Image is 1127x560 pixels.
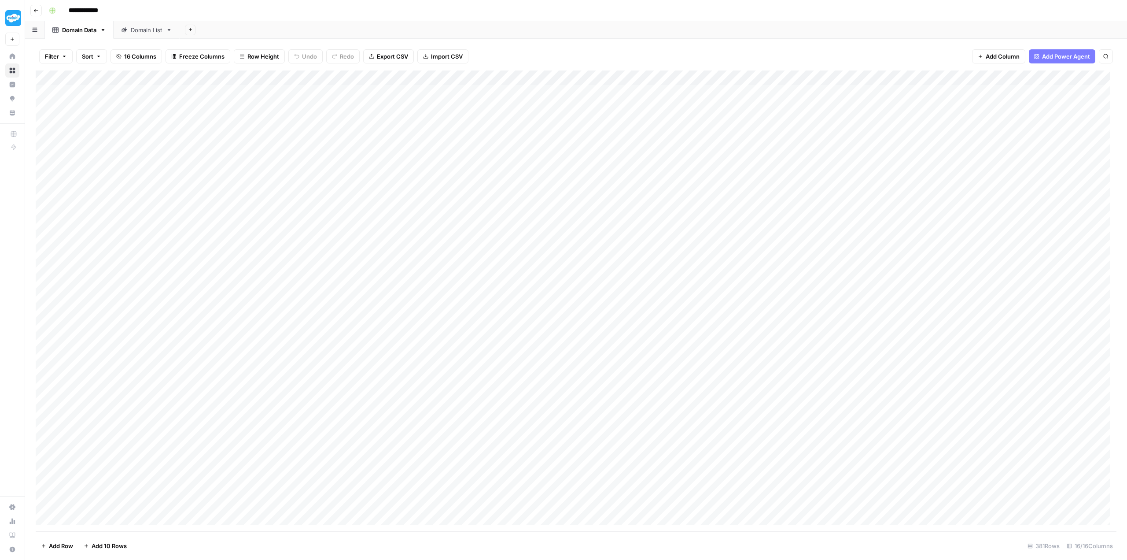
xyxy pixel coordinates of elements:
[49,541,73,550] span: Add Row
[340,52,354,61] span: Redo
[39,49,73,63] button: Filter
[417,49,468,63] button: Import CSV
[45,21,114,39] a: Domain Data
[5,63,19,78] a: Browse
[5,514,19,528] a: Usage
[62,26,96,34] div: Domain Data
[326,49,360,63] button: Redo
[247,52,279,61] span: Row Height
[5,542,19,556] button: Help + Support
[45,52,59,61] span: Filter
[302,52,317,61] span: Undo
[5,49,19,63] a: Home
[1042,52,1090,61] span: Add Power Agent
[986,52,1020,61] span: Add Column
[234,49,285,63] button: Row Height
[1024,539,1063,553] div: 381 Rows
[5,7,19,29] button: Workspace: Twinkl
[377,52,408,61] span: Export CSV
[131,26,162,34] div: Domain List
[78,539,132,553] button: Add 10 Rows
[166,49,230,63] button: Freeze Columns
[82,52,93,61] span: Sort
[1063,539,1116,553] div: 16/16 Columns
[92,541,127,550] span: Add 10 Rows
[5,78,19,92] a: Insights
[179,52,225,61] span: Freeze Columns
[76,49,107,63] button: Sort
[1029,49,1095,63] button: Add Power Agent
[124,52,156,61] span: 16 Columns
[5,10,21,26] img: Twinkl Logo
[5,528,19,542] a: Learning Hub
[972,49,1025,63] button: Add Column
[36,539,78,553] button: Add Row
[431,52,463,61] span: Import CSV
[110,49,162,63] button: 16 Columns
[5,92,19,106] a: Opportunities
[5,500,19,514] a: Settings
[5,106,19,120] a: Your Data
[363,49,414,63] button: Export CSV
[288,49,323,63] button: Undo
[114,21,180,39] a: Domain List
